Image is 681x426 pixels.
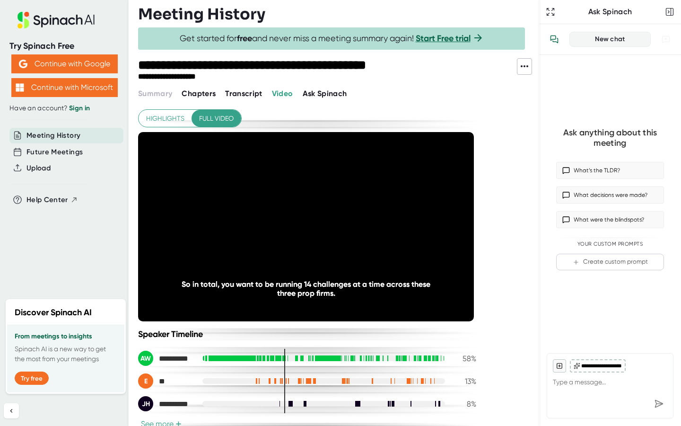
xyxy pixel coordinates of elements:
[303,88,347,99] button: Ask Spinach
[556,186,664,204] button: What decisions were made?
[556,162,664,179] button: What’s the TLDR?
[138,373,195,389] div: Ed
[453,399,476,408] div: 8 %
[9,104,119,113] div: Have an account?
[556,127,664,149] div: Ask anything about this meeting
[225,89,262,98] span: Transcript
[15,306,92,319] h2: Discover Spinach AI
[138,396,195,411] div: Joe Hicken
[180,33,484,44] span: Get started for and never miss a meeting summary again!
[15,333,117,340] h3: From meetings to insights
[146,113,184,124] span: Highlights
[225,88,262,99] button: Transcript
[138,373,153,389] div: E
[272,88,293,99] button: Video
[272,89,293,98] span: Video
[9,41,119,52] div: Try Spinach Free
[11,78,118,97] button: Continue with Microsoft
[663,5,676,18] button: Close conversation sidebar
[11,54,118,73] button: Continue with Google
[557,7,663,17] div: Ask Spinach
[556,211,664,228] button: What were the blindspots?
[138,396,153,411] div: JH
[26,147,83,158] button: Future Meetings
[4,403,19,418] button: Collapse sidebar
[138,5,265,23] h3: Meeting History
[199,113,234,124] span: Full video
[237,33,252,44] b: free
[303,89,347,98] span: Ask Spinach
[15,344,117,364] p: Spinach AI is a new way to get the most from your meetings
[139,110,192,127] button: Highlights
[453,354,476,363] div: 58 %
[26,195,78,205] button: Help Center
[172,280,440,298] div: So in total, you want to be running 14 challenges at a time across these three prop firms.
[453,377,476,386] div: 13 %
[15,372,49,385] button: Try free
[192,110,241,127] button: Full video
[69,104,90,112] a: Sign in
[545,30,564,49] button: View conversation history
[576,35,645,44] div: New chat
[26,195,68,205] span: Help Center
[19,60,27,68] img: Aehbyd4JwY73AAAAAElFTkSuQmCC
[556,254,664,270] button: Create custom prompt
[416,33,471,44] a: Start Free trial
[650,395,667,412] div: Send message
[544,5,557,18] button: Expand to Ask Spinach page
[138,88,172,99] button: Summary
[26,163,51,174] button: Upload
[556,241,664,248] div: Your Custom Prompts
[182,88,216,99] button: Chapters
[138,89,172,98] span: Summary
[138,351,153,366] div: AW
[182,89,216,98] span: Chapters
[26,130,80,141] button: Meeting History
[138,329,476,339] div: Speaker Timeline
[138,351,195,366] div: Adam Wenig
